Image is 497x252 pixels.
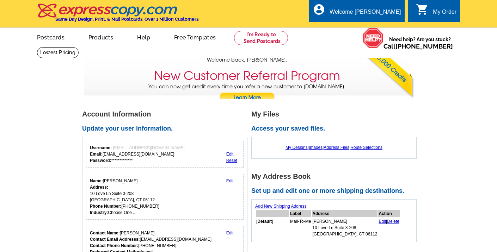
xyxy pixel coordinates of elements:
[226,231,234,235] a: Edit
[255,204,306,209] a: Add New Shipping Address
[387,219,399,224] a: Delete
[330,9,401,19] div: Welcome [PERSON_NAME]
[395,43,453,50] a: [PHONE_NUMBER]
[378,210,400,217] th: Action
[384,36,456,50] span: Need help? Are you stuck?
[77,29,125,45] a: Products
[256,218,289,238] td: [ ]
[312,218,378,238] td: [PERSON_NAME] 10 Love Ln Suite 3-208 [GEOGRAPHIC_DATA], CT 06112
[226,158,237,163] a: Reset
[207,56,287,64] span: Welcome back, [PERSON_NAME].
[154,69,340,83] h3: New Customer Referral Program
[251,173,421,180] h1: My Address Book
[90,204,121,209] strong: Phone Number:
[309,145,323,150] a: Images
[290,210,311,217] th: Label
[313,3,325,16] i: account_circle
[290,218,311,238] td: Mail-To-Me
[226,178,234,183] a: Edit
[416,8,456,17] a: shopping_cart My Order
[82,125,251,133] h2: Update your user information.
[324,145,349,150] a: Address Files
[90,243,138,248] strong: Contact Phone Number:
[90,158,111,163] strong: Password:
[163,29,227,45] a: Free Templates
[363,28,384,48] img: help
[251,111,421,118] h1: My Files
[255,141,413,154] div: | | |
[55,17,200,22] h4: Same Day Design, Print, & Mail Postcards. Over 1 Million Customers.
[257,219,272,224] b: Default
[378,218,400,238] td: |
[379,219,386,224] a: Edit
[90,178,159,216] div: [PERSON_NAME] 10 Love Ln Suite 3-208 [GEOGRAPHIC_DATA], CT 06112 [PHONE_NUMBER] Choose One ...
[113,145,184,150] span: [EMAIL_ADDRESS][DOMAIN_NAME]
[37,8,200,22] a: Same Day Design, Print, & Mail Postcards. Over 1 Million Customers.
[86,141,244,168] div: Your login information.
[90,178,103,183] strong: Name:
[126,29,161,45] a: Help
[251,125,421,133] h2: Access your saved files.
[90,152,103,157] strong: Email:
[90,185,108,190] strong: Address:
[350,145,382,150] a: Route Selections
[86,174,244,220] div: Your personal details.
[433,9,456,19] div: My Order
[82,111,251,118] h1: Account Information
[251,187,421,195] h2: Set up and edit one or more shipping destinations.
[90,210,108,215] strong: Industry:
[90,145,112,150] strong: Username:
[84,83,410,103] p: You can now get credit every time you refer a new customer to [DOMAIN_NAME].
[384,43,453,50] span: Call
[219,93,275,103] a: Learn More
[90,237,140,242] strong: Contact Email Addresss:
[226,152,234,157] a: Edit
[312,210,378,217] th: Address
[416,3,429,16] i: shopping_cart
[26,29,76,45] a: Postcards
[90,231,120,235] strong: Contact Name:
[286,145,308,150] a: My Designs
